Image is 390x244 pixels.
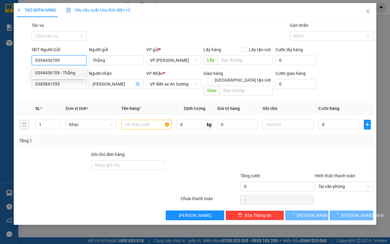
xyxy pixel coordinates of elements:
[246,46,273,53] span: Lấy tận nơi
[19,120,29,129] button: delete
[150,56,197,65] span: VP Châu Thành
[297,212,329,219] span: [PERSON_NAME]
[318,106,339,111] span: Cước hàng
[69,120,113,129] span: Khác
[66,106,88,111] span: Đơn vị tính
[290,213,297,217] span: loading
[218,55,273,65] input: Dọc đường
[121,120,172,129] input: VD: Bàn, Ghế
[263,120,314,129] input: Ghi Chú
[204,71,223,76] span: Giao hàng
[364,120,371,129] button: plus
[146,46,201,53] div: VP gửi
[35,106,40,111] span: SL
[275,79,316,89] input: Cước giao hàng
[32,23,44,28] label: Tác vụ
[275,55,316,65] input: Cước lấy hàng
[285,210,329,220] button: [PERSON_NAME]
[335,213,341,217] span: loading
[184,106,205,111] span: Định lượng
[19,137,151,144] div: Tổng: 1
[341,212,384,219] span: [PERSON_NAME] và In
[245,212,271,219] span: Xóa Thông tin
[150,80,197,89] span: VP Bến xe An Sương
[66,8,130,12] span: Yêu cầu xuất hóa đơn điện tử
[17,8,56,12] span: TẠO ĐƠN HÀNG
[212,77,273,83] span: [GEOGRAPHIC_DATA] tận nơi
[315,173,355,178] label: Hình thức thanh toán
[318,182,370,191] span: Tại văn phòng
[91,160,165,170] input: Ghi chú đơn hàng
[135,82,140,87] span: user-add
[359,3,376,20] button: Close
[225,210,284,220] button: deleteXóa Thông tin
[66,8,71,13] img: icon
[146,71,163,76] span: VP Nhận
[275,47,303,52] label: Cước lấy hàng
[180,195,240,206] div: Chưa thanh toán
[220,86,273,95] input: Dọc đường
[330,210,373,220] button: [PERSON_NAME] và In
[32,70,87,77] div: SĐT Người Nhận
[204,55,218,65] span: Lấy
[206,120,212,129] span: kg
[238,213,242,218] span: delete
[217,120,258,129] input: 0
[32,46,87,53] div: SĐT Người Gửi
[179,212,211,219] span: [PERSON_NAME]
[89,46,144,53] div: Người gửi
[89,70,144,77] div: Người nhận
[91,152,125,157] label: Ghi chú đơn hàng
[121,106,141,111] span: Tên hàng
[17,8,21,12] span: plus
[240,173,261,178] span: Tổng cước
[204,86,220,95] span: Giao
[275,71,306,76] label: Cước giao hàng
[204,47,221,52] span: Lấy hàng
[166,210,224,220] button: [PERSON_NAME]
[260,103,316,115] th: Ghi chú
[290,23,308,28] label: Gán nhãn
[364,122,370,127] span: plus
[217,106,240,111] span: Giá trị hàng
[365,9,370,14] span: close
